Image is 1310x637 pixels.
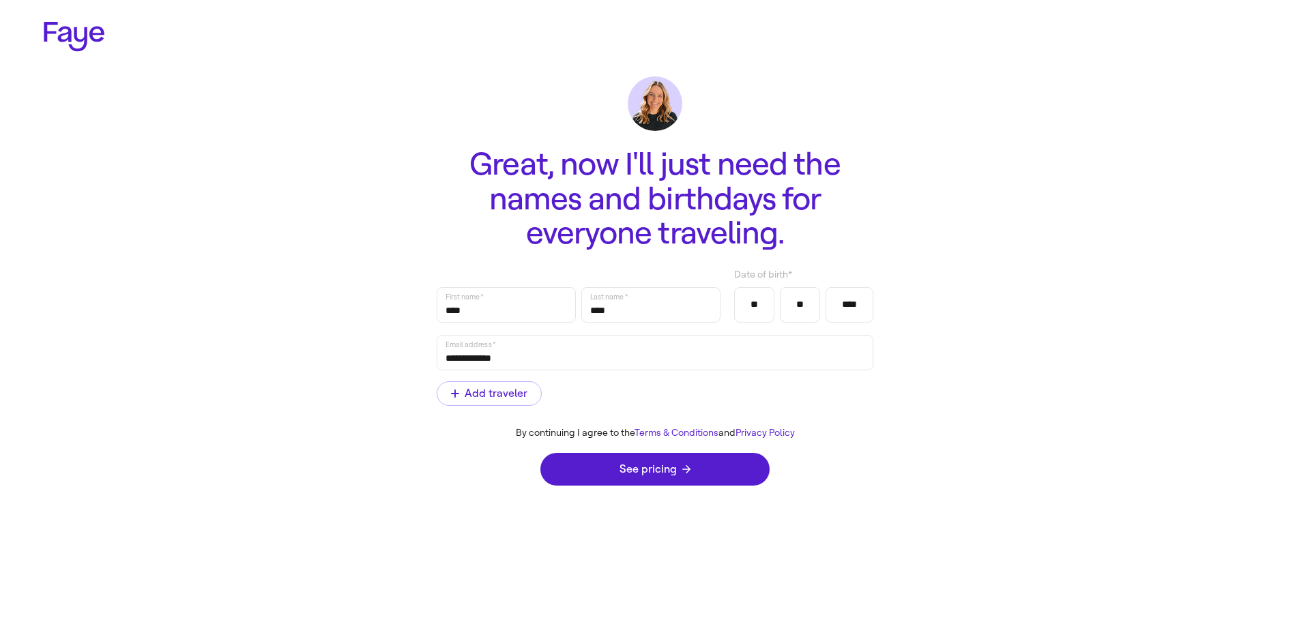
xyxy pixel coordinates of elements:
button: See pricing [540,453,770,486]
span: Date of birth * [734,267,792,282]
a: Privacy Policy [736,427,795,439]
label: Last name [589,290,629,303]
div: By continuing I agree to the and [426,428,884,439]
input: Year [834,295,864,315]
span: Add traveler [451,388,527,399]
label: Email address [444,338,497,351]
input: Day [789,295,811,315]
input: Month [743,295,766,315]
a: Terms & Conditions [635,427,718,439]
span: See pricing [620,464,690,475]
h1: Great, now I'll just need the names and birthdays for everyone traveling. [437,147,873,251]
button: Add traveler [437,381,542,406]
label: First name [444,290,484,303]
